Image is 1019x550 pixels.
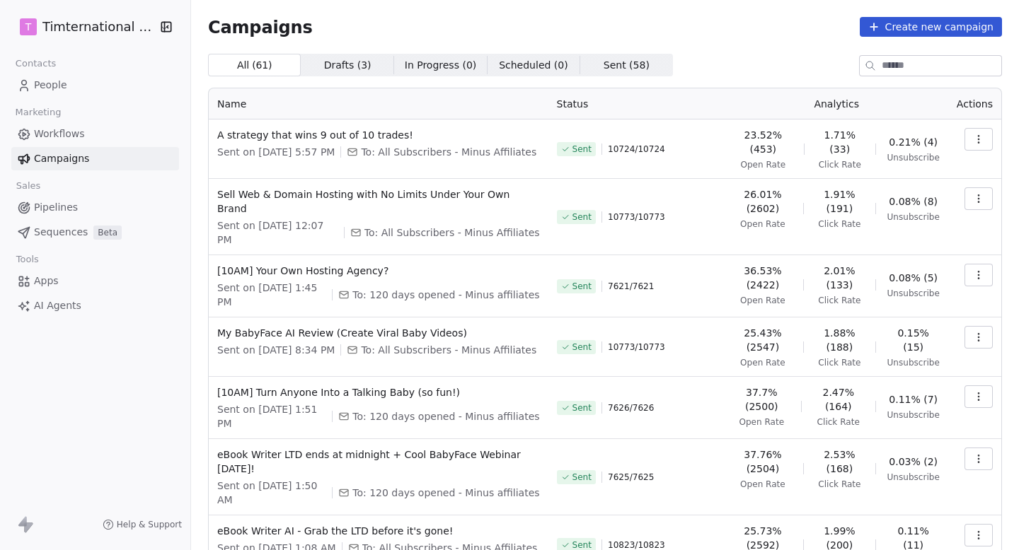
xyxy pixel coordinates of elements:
[815,447,864,476] span: 2.53% (168)
[815,187,864,216] span: 1.91% (191)
[209,88,548,119] th: Name
[217,343,335,357] span: Sent on [DATE] 8:34 PM
[217,385,540,399] span: [10AM] Turn Anyone Into a Talking Baby (so fun!)
[11,196,179,219] a: Pipelines
[217,326,540,340] span: My BabyFace AI Review (Create Viral Baby Videos)
[10,249,45,270] span: Tools
[813,385,864,414] span: 2.47% (164)
[608,211,665,223] span: 10773 / 10773
[734,128,793,156] span: 23.52% (453)
[217,402,326,431] span: Sent on [DATE] 1:51 PM
[725,88,948,119] th: Analytics
[608,472,654,483] span: 7625 / 7625
[405,58,477,73] span: In Progress ( 0 )
[740,218,785,230] span: Open Rate
[17,15,151,39] button: TTimternational B.V.
[34,200,78,215] span: Pipelines
[608,281,654,292] span: 7621 / 7621
[572,281,592,292] span: Sent
[34,225,88,240] span: Sequences
[217,447,540,476] span: eBook Writer LTD ends at midnight + Cool BabyFace Webinar [DATE]!
[34,151,89,166] span: Campaigns
[42,18,156,36] span: Timternational B.V.
[11,122,179,146] a: Workflows
[815,264,864,292] span: 2.01% (133)
[11,269,179,293] a: Apps
[103,519,182,530] a: Help & Support
[217,218,338,247] span: Sent on [DATE] 12:07 PM
[572,144,592,155] span: Sent
[739,416,784,428] span: Open Rate
[548,88,725,119] th: Status
[818,479,860,490] span: Click Rate
[34,78,67,93] span: People
[572,472,592,483] span: Sent
[889,455,938,469] span: 0.03% (2)
[818,218,860,230] span: Click Rate
[572,341,592,353] span: Sent
[608,144,665,155] span: 10724 / 10724
[860,17,1002,37] button: Create new campaign
[817,416,860,428] span: Click Rate
[361,145,536,159] span: To: All Subscribers - Minus Affiliates
[364,226,540,240] span: To: All Subscribers - Minus Affiliates
[887,472,940,483] span: Unsubscribe
[352,288,539,302] span: To: 120 days opened - Minus affiliates
[572,211,592,223] span: Sent
[887,211,940,223] span: Unsubscribe
[740,295,785,306] span: Open Rate
[217,524,540,538] span: eBook Writer AI - Grab the LTD before it's gone!
[11,221,179,244] a: SequencesBeta
[608,341,665,353] span: 10773 / 10773
[499,58,568,73] span: Scheduled ( 0 )
[889,194,938,209] span: 0.08% (8)
[889,392,938,406] span: 0.11% (7)
[887,288,940,299] span: Unsubscribe
[740,159,785,170] span: Open Rate
[117,519,182,530] span: Help & Support
[34,274,59,288] span: Apps
[734,385,790,414] span: 37.7% (2500)
[11,294,179,317] a: AI Agents
[887,357,940,368] span: Unsubscribe
[34,127,85,141] span: Workflows
[11,147,179,170] a: Campaigns
[816,128,864,156] span: 1.71% (33)
[734,447,793,476] span: 37.76% (2504)
[11,74,179,97] a: People
[352,486,539,500] span: To: 120 days opened - Minus affiliates
[572,402,592,414] span: Sent
[25,20,32,34] span: T
[604,58,650,73] span: Sent ( 58 )
[887,409,940,421] span: Unsubscribe
[818,295,860,306] span: Click Rate
[9,53,62,74] span: Contacts
[217,479,326,507] span: Sent on [DATE] 1:50 AM
[352,409,539,423] span: To: 120 days opened - Minus affiliates
[734,326,793,354] span: 25.43% (2547)
[324,58,372,73] span: Drafts ( 3 )
[887,326,940,354] span: 0.15% (15)
[208,17,313,37] span: Campaigns
[819,159,861,170] span: Click Rate
[217,187,540,216] span: Sell Web & Domain Hosting with No Limits Under Your Own Brand
[217,264,540,278] span: [10AM] Your Own Hosting Agency?
[887,152,940,163] span: Unsubscribe
[734,187,793,216] span: 26.01% (2602)
[740,479,785,490] span: Open Rate
[361,343,536,357] span: To: All Subscribers - Minus Affiliates
[93,226,122,240] span: Beta
[10,175,47,197] span: Sales
[889,135,938,149] span: 0.21% (4)
[217,281,326,309] span: Sent on [DATE] 1:45 PM
[217,128,540,142] span: A strategy that wins 9 out of 10 trades!
[948,88,1001,119] th: Actions
[217,145,335,159] span: Sent on [DATE] 5:57 PM
[815,326,864,354] span: 1.88% (188)
[608,402,654,414] span: 7626 / 7626
[9,102,67,123] span: Marketing
[740,357,785,368] span: Open Rate
[818,357,860,368] span: Click Rate
[889,271,938,285] span: 0.08% (5)
[734,264,793,292] span: 36.53% (2422)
